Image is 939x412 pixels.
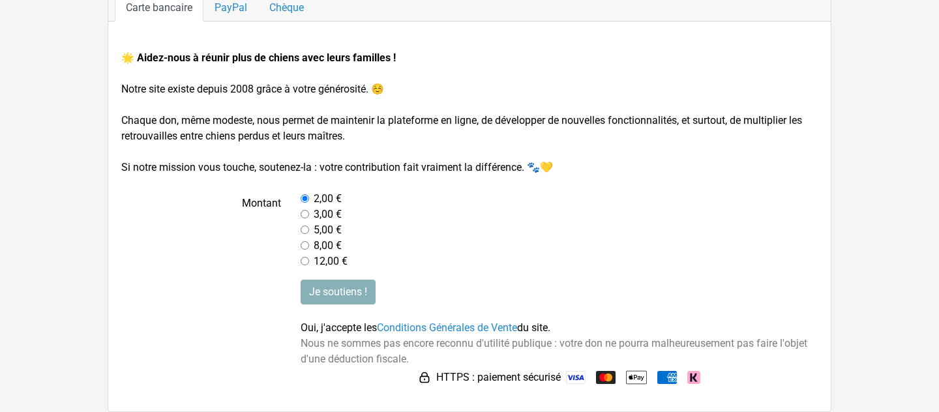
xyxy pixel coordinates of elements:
[301,321,550,334] span: Oui, j'accepte les du site.
[377,321,517,334] a: Conditions Générales de Vente
[626,367,647,388] img: Apple Pay
[121,51,396,64] strong: 🌟 Aidez-nous à réunir plus de chiens avec leurs familles !
[436,370,561,385] span: HTTPS : paiement sécurisé
[687,371,700,384] img: Klarna
[566,371,586,384] img: Visa
[596,371,616,384] img: Mastercard
[301,280,376,304] input: Je soutiens !
[314,222,342,238] label: 5,00 €
[314,207,342,222] label: 3,00 €
[301,337,807,365] span: Nous ne sommes pas encore reconnu d'utilité publique : votre don ne pourra malheureusement pas fa...
[418,371,431,384] img: HTTPS : paiement sécurisé
[657,371,677,384] img: American Express
[314,238,342,254] label: 8,00 €
[121,50,818,388] form: Notre site existe depuis 2008 grâce à votre générosité. ☺️ Chaque don, même modeste, nous permet ...
[314,191,342,207] label: 2,00 €
[112,191,291,269] label: Montant
[314,254,348,269] label: 12,00 €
